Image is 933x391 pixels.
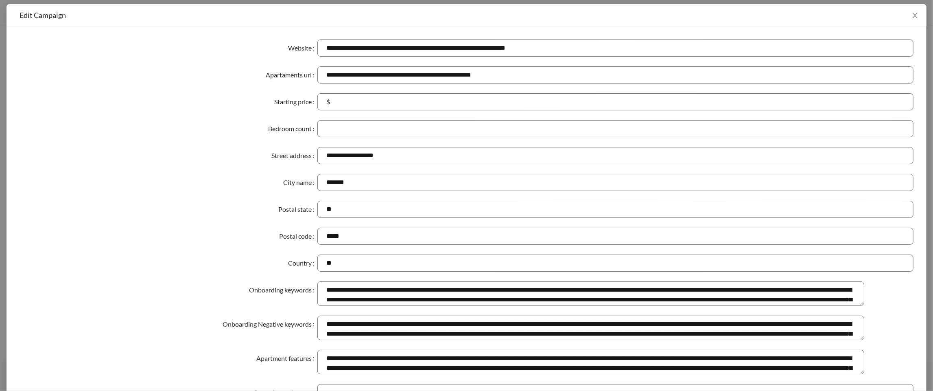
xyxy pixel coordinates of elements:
[317,174,913,191] input: City name
[317,255,913,272] input: Country
[283,174,317,191] label: City name
[326,97,330,107] span: $
[317,201,913,218] input: Postal state
[256,350,317,367] label: Apartment features
[317,147,913,164] input: Street address
[317,66,913,83] input: Apartaments url
[317,40,913,57] input: Website
[271,147,317,164] label: Street address
[288,40,317,57] label: Website
[317,120,913,137] input: Bedroom count
[20,11,913,20] div: Edit Campaign
[332,97,905,107] input: Starting price
[274,93,317,110] label: Starting price
[223,316,317,333] label: Onboarding Negative keywords
[317,316,864,340] textarea: Onboarding Negative keywords
[317,350,864,374] textarea: Apartment features
[317,281,864,306] textarea: Onboarding keywords
[249,281,317,299] label: Onboarding keywords
[278,201,317,218] label: Postal state
[317,228,913,245] input: Postal code
[288,255,317,272] label: Country
[279,228,317,245] label: Postal code
[904,4,926,27] button: Close
[266,66,317,83] label: Apartaments url
[268,120,317,137] label: Bedroom count
[911,12,919,19] span: close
